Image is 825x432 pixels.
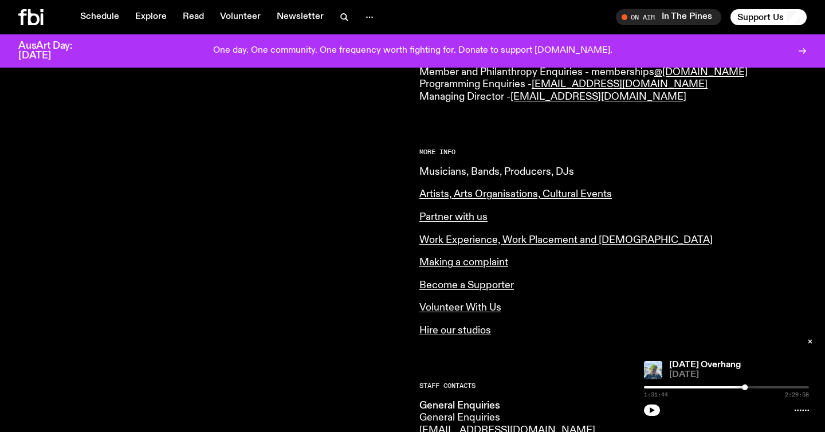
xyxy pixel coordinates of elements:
a: [EMAIL_ADDRESS][DOMAIN_NAME] [532,79,708,89]
a: Read [176,9,211,25]
span: 2:29:58 [785,392,809,398]
a: Explore [128,9,174,25]
a: Musicians, Bands, Producers, DJs [419,167,574,177]
a: [EMAIL_ADDRESS][DOMAIN_NAME] [510,92,686,102]
button: On AirIn The Pines [616,9,721,25]
button: Support Us [730,9,807,25]
span: 1:31:44 [644,392,668,398]
a: Work Experience, Work Placement and [DEMOGRAPHIC_DATA] [419,235,713,245]
a: Volunteer [213,9,268,25]
h2: More Info [419,149,807,155]
a: Become a Supporter [419,280,514,290]
a: Volunteer With Us [419,303,501,313]
h3: AusArt Day: [DATE] [18,41,92,61]
a: Newsletter [270,9,331,25]
a: Hire our studios [419,325,491,336]
a: @[DOMAIN_NAME] [654,67,748,77]
a: [DATE] Overhang [669,360,741,370]
p: One day. One community. One frequency worth fighting for. Donate to support [DOMAIN_NAME]. [213,46,612,56]
span: Support Us [737,12,784,22]
a: Making a complaint [419,257,508,268]
a: Schedule [73,9,126,25]
h2: Staff Contacts [419,383,807,389]
a: Artists, Arts Organisations, Cultural Events [419,189,612,199]
h3: General Enquiries [419,400,605,413]
span: [DATE] [669,371,809,379]
a: Partner with us [419,212,488,222]
h4: General Enquiries [419,412,605,425]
